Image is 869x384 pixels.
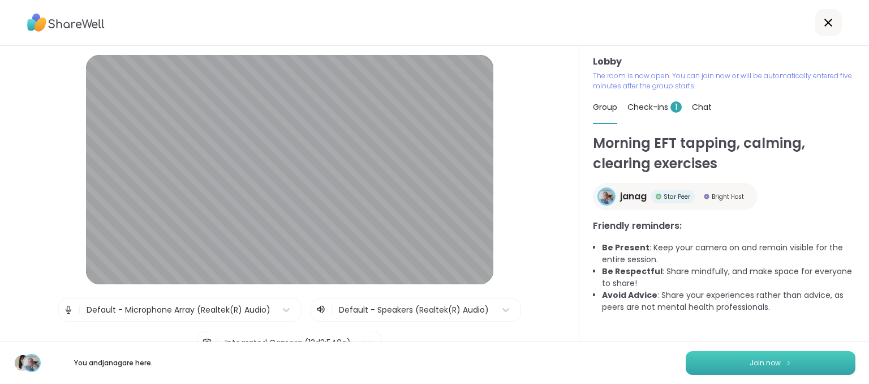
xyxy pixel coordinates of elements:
b: Be Respectful [602,266,662,277]
b: Be Present [602,242,649,253]
h3: Friendly reminders: [593,219,855,233]
a: janagjanagStar PeerStar PeerBright HostBright Host [593,183,758,210]
b: Avoid Advice [602,289,657,301]
img: ShareWell Logo [27,10,105,36]
img: Bright Host [704,194,709,199]
span: Join now [750,358,781,368]
img: bridietulloch [15,355,31,371]
img: janag [599,189,614,204]
p: You and janag are here. [50,358,177,368]
img: Star Peer [656,194,661,199]
span: Star Peer [664,193,690,201]
img: ShareWell Logomark [785,360,792,366]
h3: Lobby [593,55,855,69]
span: | [330,303,333,317]
span: | [217,331,220,354]
li: : Share your experiences rather than advice, as peers are not mental health professionals. [602,289,855,313]
img: janag [24,355,40,371]
img: Camera [202,331,212,354]
span: Check-ins [627,101,682,113]
span: | [78,298,81,321]
button: Join now [686,351,855,375]
span: Bright Host [712,193,744,201]
span: 1 [670,101,682,113]
span: Chat [692,101,712,113]
div: Integrated Camera (13d3:540a) [225,337,351,349]
div: Default - Microphone Array (Realtek(R) Audio) [87,304,270,316]
h1: Morning EFT tapping, calming, clearing exercises [593,133,855,174]
li: : Share mindfully, and make space for everyone to share! [602,266,855,289]
p: The room is now open. You can join now or will be automatically entered five minutes after the gr... [593,71,855,91]
img: Microphone [63,298,74,321]
li: : Keep your camera on and remain visible for the entire session. [602,242,855,266]
span: janag [620,190,647,203]
span: Group [593,101,617,113]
